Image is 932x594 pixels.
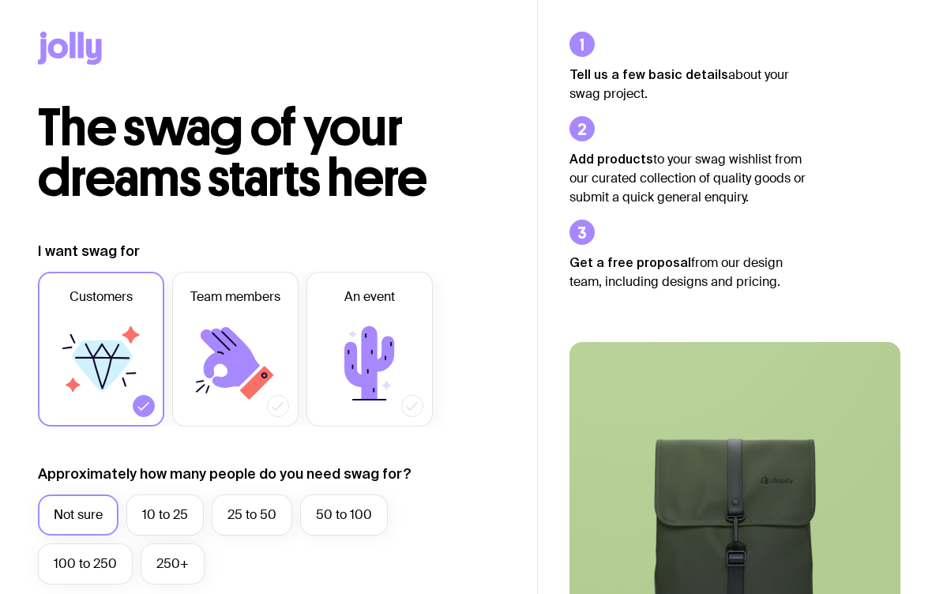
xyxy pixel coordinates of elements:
[569,253,806,291] p: from our design team, including designs and pricing.
[300,494,388,536] label: 50 to 100
[569,255,691,269] strong: Get a free proposal
[38,464,412,483] label: Approximately how many people do you need swag for?
[38,543,133,585] label: 100 to 250
[38,494,118,536] label: Not sure
[126,494,204,536] label: 10 to 25
[344,288,395,306] span: An event
[569,67,728,81] strong: Tell us a few basic details
[569,152,653,166] strong: Add products
[212,494,292,536] label: 25 to 50
[190,288,280,306] span: Team members
[38,96,427,209] span: The swag of your dreams starts here
[70,288,133,306] span: Customers
[569,149,806,207] p: to your swag wishlist from our curated collection of quality goods or submit a quick general enqu...
[569,65,806,103] p: about your swag project.
[141,543,205,585] label: 250+
[38,242,140,261] label: I want swag for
